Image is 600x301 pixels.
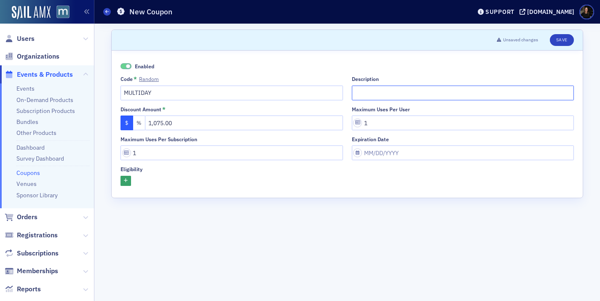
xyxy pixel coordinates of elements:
[352,136,389,142] div: Expiration date
[139,76,159,82] button: Code*
[121,166,142,172] div: Eligibility
[121,136,197,142] div: Maximum uses per subscription
[503,37,538,43] span: Unsaved changes
[352,76,379,82] div: Description
[5,212,37,222] a: Orders
[17,52,59,61] span: Organizations
[17,231,58,240] span: Registrations
[17,249,59,258] span: Subscriptions
[5,52,59,61] a: Organizations
[16,169,40,177] a: Coupons
[121,63,131,70] span: Enabled
[129,7,172,17] h1: New Coupon
[16,191,58,199] a: Sponsor Library
[121,76,133,82] div: Code
[17,70,73,79] span: Events & Products
[16,118,38,126] a: Bundles
[5,249,59,258] a: Subscriptions
[16,96,73,104] a: On-Demand Products
[133,116,146,130] button: %
[352,106,410,113] div: Maximum uses per user
[527,8,574,16] div: [DOMAIN_NAME]
[121,116,133,130] button: $
[352,145,574,160] input: MM/DD/YYYY
[5,231,58,240] a: Registrations
[12,6,51,19] img: SailAMX
[16,107,75,115] a: Subscription Products
[5,70,73,79] a: Events & Products
[121,106,161,113] div: Discount Amount
[550,34,574,46] button: Save
[16,85,35,92] a: Events
[145,116,343,130] input: 0.00
[17,266,58,276] span: Memberships
[16,155,64,162] a: Survey Dashboard
[162,106,166,112] abbr: This field is required
[485,8,514,16] div: Support
[135,63,154,70] span: Enabled
[17,285,41,294] span: Reports
[17,34,35,43] span: Users
[520,9,577,15] button: [DOMAIN_NAME]
[134,76,137,82] abbr: This field is required
[17,212,37,222] span: Orders
[51,5,70,20] a: View Homepage
[16,180,37,188] a: Venues
[5,34,35,43] a: Users
[5,266,58,276] a: Memberships
[16,144,45,151] a: Dashboard
[579,5,594,19] span: Profile
[5,285,41,294] a: Reports
[16,129,56,137] a: Other Products
[56,5,70,19] img: SailAMX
